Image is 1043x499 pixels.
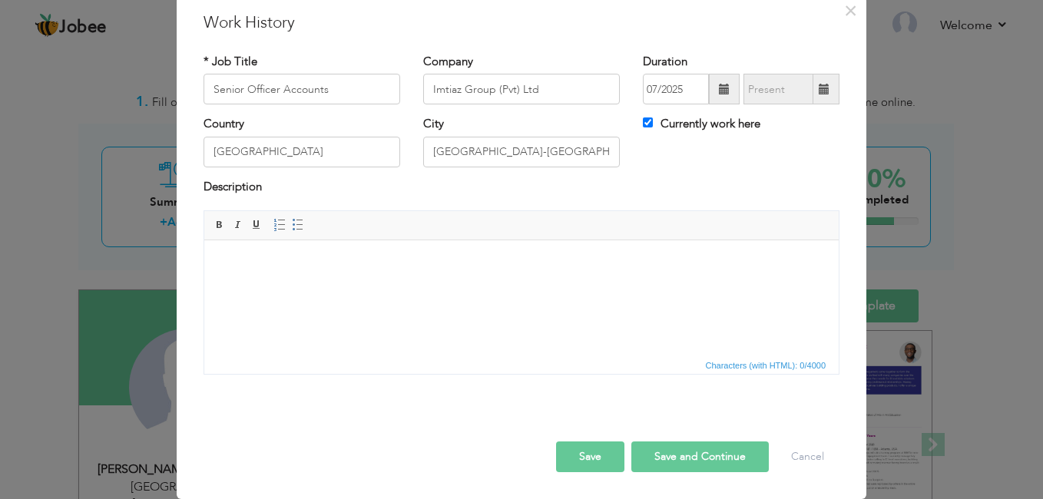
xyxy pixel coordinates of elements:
label: Currently work here [643,116,760,132]
button: Cancel [776,441,839,472]
span: Characters (with HTML): 0/4000 [703,359,829,372]
label: * Job Title [204,54,257,70]
button: Save [556,441,624,472]
input: Present [743,74,813,104]
input: From [643,74,709,104]
a: Insert/Remove Numbered List [271,216,288,233]
a: Insert/Remove Bulleted List [290,216,306,233]
div: Statistics [703,359,831,372]
label: City [423,116,444,132]
label: Description [204,179,262,195]
h3: Work History [204,12,839,35]
label: Duration [643,54,687,70]
button: Save and Continue [631,441,769,472]
label: Country [204,116,244,132]
iframe: Rich Text Editor, workEditor [204,240,839,355]
a: Bold [211,216,228,233]
label: Company [423,54,473,70]
input: Currently work here [643,117,653,127]
a: Italic [230,216,247,233]
a: Underline [248,216,265,233]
